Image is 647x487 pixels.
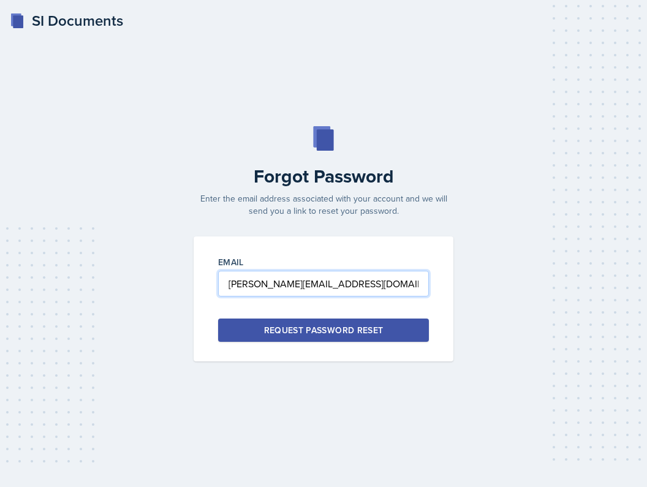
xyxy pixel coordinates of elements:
a: SI Documents [10,10,123,32]
p: Enter the email address associated with your account and we will send you a link to reset your pa... [186,192,461,217]
label: Email [218,256,244,268]
div: Request Password Reset [264,324,384,336]
button: Request Password Reset [218,319,429,342]
h2: Forgot Password [186,165,461,187]
input: Email [218,271,429,296]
